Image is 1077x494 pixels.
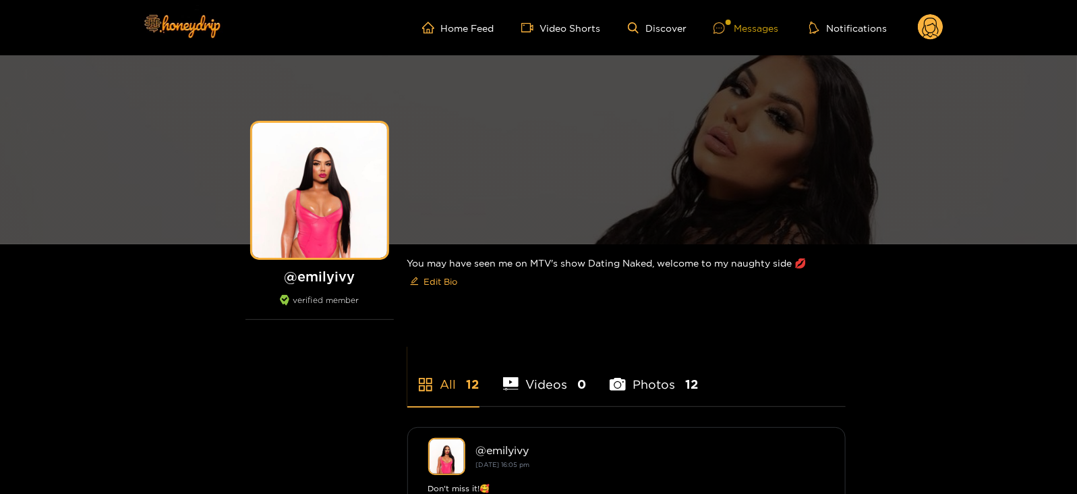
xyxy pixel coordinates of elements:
[245,268,394,285] h1: @ emilyivy
[467,376,479,393] span: 12
[476,461,530,468] small: [DATE] 16:05 pm
[628,22,687,34] a: Discover
[407,271,461,292] button: editEdit Bio
[428,438,465,475] img: emilyivy
[417,377,434,393] span: appstore
[407,346,479,406] li: All
[610,346,698,406] li: Photos
[476,444,825,456] div: @ emilyivy
[685,376,698,393] span: 12
[805,21,891,34] button: Notifications
[521,22,540,34] span: video-camera
[407,244,846,303] div: You may have seen me on MTV's show Dating Naked, welcome to my naughty side 💋
[714,20,778,36] div: Messages
[422,22,494,34] a: Home Feed
[521,22,601,34] a: Video Shorts
[245,295,394,320] div: verified member
[410,277,419,287] span: edit
[503,346,587,406] li: Videos
[424,275,458,288] span: Edit Bio
[577,376,586,393] span: 0
[422,22,441,34] span: home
